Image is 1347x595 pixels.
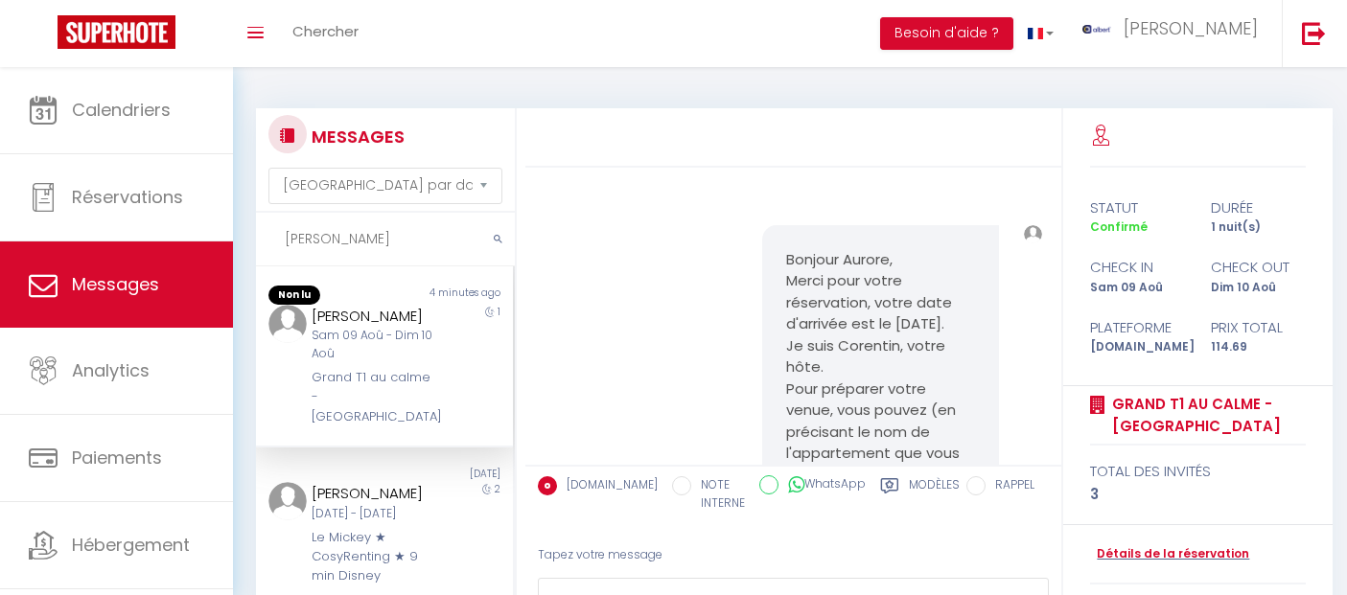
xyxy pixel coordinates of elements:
span: Calendriers [72,98,171,122]
div: [PERSON_NAME] [312,482,436,505]
div: Tapez votre message [538,532,1049,579]
div: Plateforme [1078,316,1197,339]
div: 1 nuit(s) [1198,218,1318,237]
div: [PERSON_NAME] [312,305,436,328]
label: RAPPEL [986,476,1034,497]
span: 1 [498,305,500,319]
a: Grand T1 au calme - [GEOGRAPHIC_DATA] [1105,393,1306,438]
div: [DATE] [384,467,513,482]
label: WhatsApp [778,475,866,496]
div: check in [1078,256,1197,279]
span: Paiements [72,446,162,469]
div: 4 minutes ago [384,286,513,305]
span: Réservations [72,185,183,209]
div: Le Mickey ★ CosyRenting ★ 9 min Disney [312,528,436,586]
div: statut [1078,196,1197,219]
label: [DOMAIN_NAME] [557,476,658,497]
div: Sam 09 Aoû [1078,279,1197,297]
label: NOTE INTERNE [691,476,745,513]
input: Rechercher un mot clé [256,213,515,266]
img: logout [1302,21,1326,45]
div: [DATE] - [DATE] [312,505,436,523]
p: Je suis Corentin, votre hôte. [786,335,975,378]
iframe: LiveChat chat widget [1266,515,1347,595]
h3: MESSAGES [307,115,405,158]
label: Modèles [909,476,960,515]
div: total des invités [1090,460,1306,483]
div: Grand T1 au calme - [GEOGRAPHIC_DATA] [312,368,436,426]
span: 2 [495,482,500,496]
img: ... [268,305,307,343]
a: Détails de la réservation [1090,545,1249,563]
span: Hébergement [72,533,190,557]
p: Bonjour Aurore, [786,249,975,271]
div: durée [1198,196,1318,219]
p: Merci pour votre réservation, votre date d'arrivée est le [DATE]. [786,270,975,335]
span: Analytics [72,358,150,382]
img: ... [1024,225,1042,243]
span: Non lu [268,286,320,305]
button: Besoin d'aide ? [880,17,1013,50]
div: Sam 09 Aoû - Dim 10 Aoû [312,327,436,363]
div: Dim 10 Aoû [1198,279,1318,297]
div: check out [1198,256,1318,279]
span: Messages [72,272,159,296]
img: ... [1082,25,1111,34]
img: Super Booking [58,15,175,49]
p: Pour préparer votre venue, vous pouvez (en précisant le nom de l'appartement que vous avez réserv... [786,378,975,573]
span: Confirmé [1090,218,1148,235]
div: 114.69 [1198,338,1318,356]
span: Chercher [292,21,359,41]
div: Prix total [1198,316,1318,339]
span: [PERSON_NAME] [1124,16,1258,40]
div: 3 [1090,483,1306,506]
div: [DOMAIN_NAME] [1078,338,1197,356]
img: ... [268,482,307,520]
